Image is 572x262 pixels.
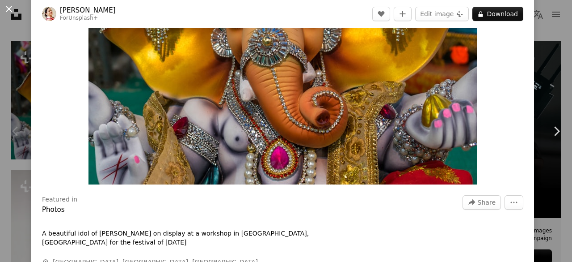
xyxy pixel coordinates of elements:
[478,196,496,209] span: Share
[42,7,56,21] img: Go to Sonika Agarwal's profile
[541,88,572,174] a: Next
[60,15,116,22] div: For
[42,195,77,204] h3: Featured in
[472,7,523,21] button: Download
[415,7,469,21] button: Edit image
[463,195,501,210] button: Share this image
[394,7,412,21] button: Add to Collection
[505,195,523,210] button: More Actions
[42,206,65,214] a: Photos
[372,7,390,21] button: Like
[68,15,98,21] a: Unsplash+
[60,6,116,15] a: [PERSON_NAME]
[42,229,310,247] p: A beautiful idol of [PERSON_NAME] on display at a workshop in [GEOGRAPHIC_DATA], [GEOGRAPHIC_DATA...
